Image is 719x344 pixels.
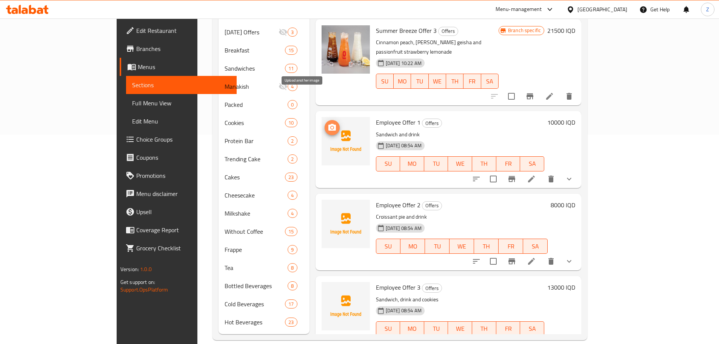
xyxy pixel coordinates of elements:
[496,5,542,14] div: Menu-management
[225,28,279,37] div: Ramadan Offers
[219,241,309,259] div: Frappe9
[376,295,545,304] p: Sandwich, drink and cookies
[288,209,297,218] div: items
[219,96,309,114] div: Packed0
[136,225,231,234] span: Coverage Report
[376,117,420,128] span: Employee Offer 1
[499,323,517,334] span: FR
[288,263,297,272] div: items
[288,82,297,91] div: items
[376,156,400,171] button: SU
[288,210,297,217] span: 4
[706,5,709,14] span: Z
[376,282,420,293] span: Employee Offer 3
[400,239,425,254] button: MO
[485,253,501,269] span: Select to update
[505,27,544,34] span: Branch specific
[427,323,445,334] span: TU
[403,241,422,252] span: MO
[288,29,297,36] span: 3
[474,239,499,254] button: TH
[219,259,309,277] div: Tea8
[285,118,297,127] div: items
[225,227,285,236] div: Without Coffee
[560,87,578,105] button: delete
[403,323,421,334] span: MO
[225,136,288,145] div: Protein Bar
[450,239,474,254] button: WE
[288,245,297,254] div: items
[448,156,472,171] button: WE
[379,323,397,334] span: SU
[376,130,545,139] p: Sandwich and drink
[523,323,541,334] span: SA
[547,117,575,128] h6: 10000 IQD
[463,74,481,89] button: FR
[422,119,442,128] span: Offers
[219,41,309,59] div: Breakfast15
[448,321,472,336] button: WE
[136,153,231,162] span: Coupons
[542,252,560,270] button: delete
[467,170,485,188] button: sort-choices
[503,170,521,188] button: Branch-specific-item
[219,23,309,41] div: [DATE] Offers3
[225,100,288,109] span: Packed
[520,321,544,336] button: SA
[451,158,469,169] span: WE
[446,74,463,89] button: TH
[136,44,231,53] span: Branches
[120,285,168,295] a: Support.OpsPlatform
[560,170,578,188] button: show more
[383,60,425,67] span: [DATE] 10:22 AM
[425,239,450,254] button: TU
[521,87,539,105] button: Branch-specific-item
[472,156,496,171] button: TH
[219,186,309,204] div: Cheesecake4
[285,173,297,182] div: items
[394,74,411,89] button: MO
[285,318,297,327] div: items
[288,191,297,200] div: items
[132,80,231,89] span: Sections
[288,137,297,145] span: 2
[132,117,231,126] span: Edit Menu
[225,154,288,164] div: Trending Cake
[225,191,288,200] div: Cheesecake
[542,170,560,188] button: delete
[383,307,425,314] span: [DATE] 08:54 AM
[523,239,548,254] button: SA
[225,245,288,254] span: Frappe
[140,264,152,274] span: 1.0.0
[439,27,458,35] span: Offers
[424,156,448,171] button: TU
[424,321,448,336] button: TU
[565,174,574,184] svg: Show Choices
[219,59,309,77] div: Sandwiches11
[547,25,575,36] h6: 21500 IQD
[285,319,297,326] span: 23
[422,284,442,293] span: Offers
[499,158,517,169] span: FR
[136,189,231,198] span: Menu disclaimer
[288,246,297,253] span: 9
[288,154,297,164] div: items
[132,99,231,108] span: Full Menu View
[400,321,424,336] button: MO
[225,299,285,309] span: Cold Beverages
[120,148,237,167] a: Coupons
[126,112,237,130] a: Edit Menu
[225,118,285,127] div: Cookies
[219,168,309,186] div: Cakes23
[503,88,519,104] span: Select to update
[577,5,627,14] div: [GEOGRAPHIC_DATA]
[120,221,237,239] a: Coverage Report
[288,156,297,163] span: 2
[453,241,471,252] span: WE
[376,74,394,89] button: SU
[411,74,428,89] button: TU
[383,225,425,232] span: [DATE] 08:54 AM
[520,156,544,171] button: SA
[481,74,499,89] button: SA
